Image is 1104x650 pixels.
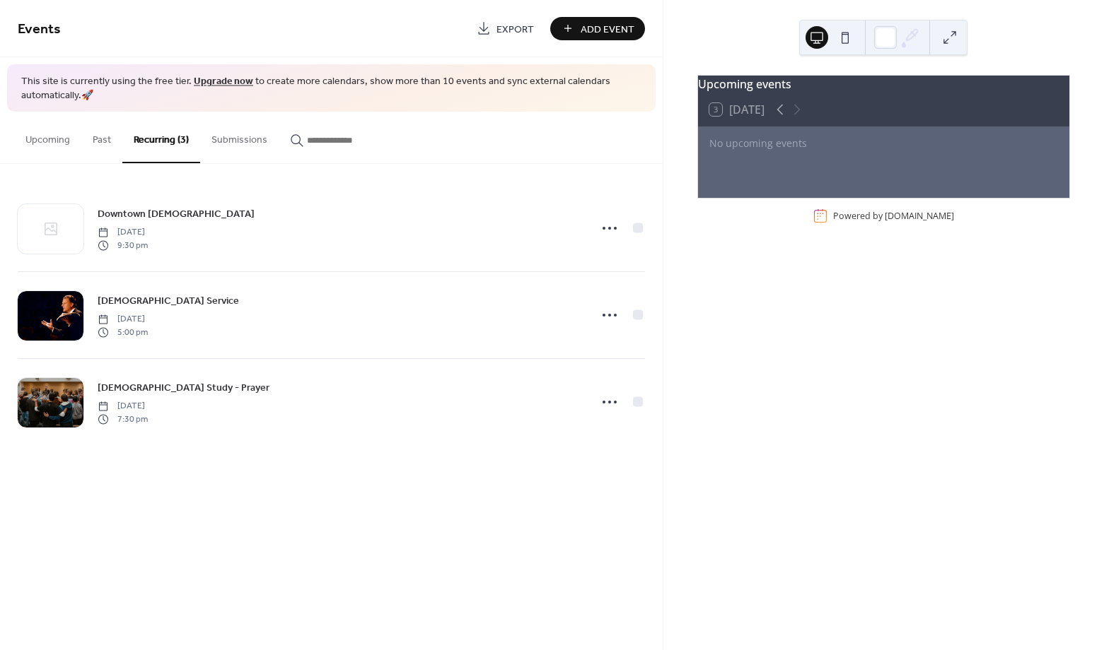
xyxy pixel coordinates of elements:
[98,326,148,338] span: 5:00 pm
[466,17,545,40] a: Export
[81,112,122,162] button: Past
[98,239,148,252] span: 9:30 pm
[550,17,645,40] button: Add Event
[885,210,954,222] a: [DOMAIN_NAME]
[98,206,255,222] a: Downtown [DEMOGRAPHIC_DATA]
[98,313,148,326] span: [DATE]
[833,210,954,222] div: Powered by
[21,75,641,102] span: This site is currently using the free tier. to create more calendars, show more than 10 events an...
[98,292,239,309] a: [DEMOGRAPHIC_DATA] Service
[122,112,200,163] button: Recurring (3)
[98,294,239,309] span: [DEMOGRAPHIC_DATA] Service
[98,207,255,222] span: Downtown [DEMOGRAPHIC_DATA]
[14,112,81,162] button: Upcoming
[496,22,534,37] span: Export
[98,226,148,239] span: [DATE]
[200,112,279,162] button: Submissions
[581,22,634,37] span: Add Event
[98,413,148,425] span: 7:30 pm
[698,76,1069,93] div: Upcoming events
[98,400,148,413] span: [DATE]
[709,136,1058,150] div: No upcoming events
[194,72,253,91] a: Upgrade now
[98,379,269,396] a: [DEMOGRAPHIC_DATA] Study - Prayer
[98,381,269,396] span: [DEMOGRAPHIC_DATA] Study - Prayer
[18,16,61,43] span: Events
